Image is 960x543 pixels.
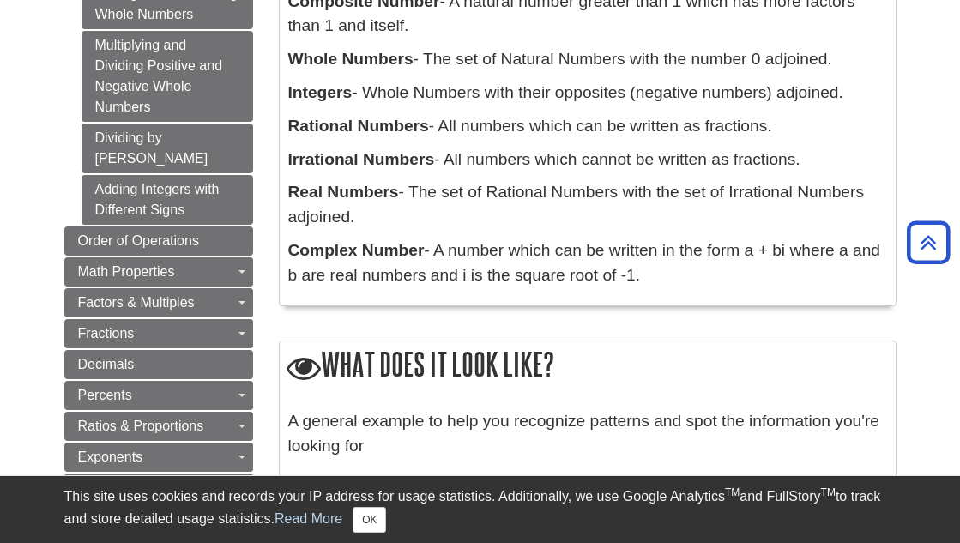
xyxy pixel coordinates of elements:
b: Integers [288,83,353,101]
p: - The set of Rational Numbers with the set of Irrational Numbers adjoined. [288,180,887,230]
span: Decimals [78,357,135,371]
span: Percents [78,388,132,402]
div: This site uses cookies and records your IP address for usage statistics. Additionally, we use Goo... [64,486,897,533]
a: Back to Top [901,231,956,254]
span: Factors & Multiples [78,295,195,310]
h2: What does it look like? [280,341,896,390]
b: Whole Numbers [288,50,414,68]
p: - All numbers which cannot be written as fractions. [288,148,887,172]
b: Real Numbers [288,183,399,201]
span: Order of Operations [78,233,199,248]
a: Fractions [64,319,253,348]
a: Percents [64,381,253,410]
sup: TM [725,486,740,498]
b: Complex Number [288,241,425,259]
a: Dividing by [PERSON_NAME] [82,124,253,173]
span: Fractions [78,326,135,341]
a: Exponents [64,443,253,472]
p: - A number which can be written in the form a + bi where a and b are real numbers and i is the sq... [288,238,887,288]
caption: A list of types of numbers and examples. [288,468,887,506]
a: Multiplying and Dividing Positive and Negative Whole Numbers [82,31,253,122]
b: Rational Numbers [288,117,429,135]
button: Close [353,507,386,533]
a: Decimals [64,350,253,379]
a: Ratios & Proportions [64,412,253,441]
sup: TM [821,486,836,498]
span: Ratios & Proportions [78,419,204,433]
a: Adding Integers with Different Signs [82,175,253,225]
span: Math Properties [78,264,175,279]
p: A general example to help you recognize patterns and spot the information you're looking for [288,409,887,459]
p: - Whole Numbers with their opposites (negative numbers) adjoined. [288,81,887,106]
p: - All numbers which can be written as fractions. [288,114,887,139]
a: Scientific Notation [64,474,253,503]
a: Math Properties [64,257,253,287]
a: Order of Operations [64,226,253,256]
a: Read More [275,511,342,526]
a: Factors & Multiples [64,288,253,317]
p: - The set of Natural Numbers with the number 0 adjoined. [288,47,887,72]
span: Exponents [78,449,143,464]
b: Irrational Numbers [288,150,435,168]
